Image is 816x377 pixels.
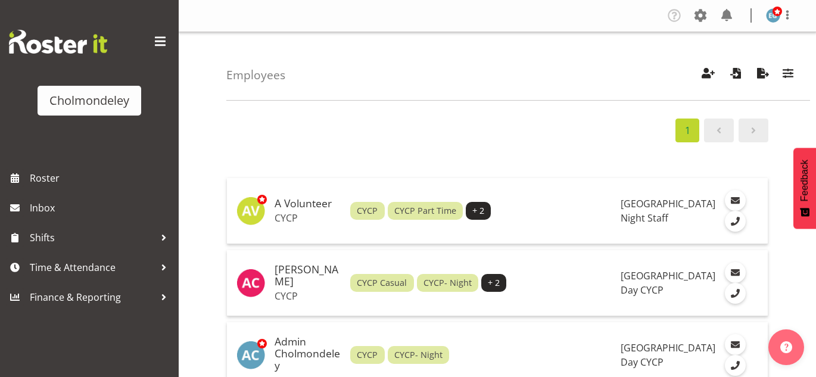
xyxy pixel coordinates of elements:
img: abigail-chessum9864.jpg [236,269,265,297]
a: Email Employee [725,190,746,211]
span: Finance & Reporting [30,288,155,306]
span: [GEOGRAPHIC_DATA] [621,269,715,282]
span: Shifts [30,229,155,247]
div: Cholmondeley [49,92,129,110]
span: Night Staff [621,211,668,225]
span: [GEOGRAPHIC_DATA] [621,341,715,354]
h4: Employees [226,68,285,82]
span: CYCP- Night [423,276,472,289]
span: + 2 [488,276,500,289]
span: CYCP Casual [357,276,407,289]
span: Inbox [30,199,173,217]
span: Day CYCP [621,356,664,369]
span: Day CYCP [621,283,664,297]
button: Filter Employees [775,62,801,88]
a: Call Employee [725,283,746,304]
img: help-xxl-2.png [780,341,792,353]
span: Time & Attendance [30,258,155,276]
img: evie-guard1532.jpg [766,8,780,23]
p: CYCP [275,290,341,302]
img: a-volunteer8492.jpg [236,197,265,225]
a: Page 2. [739,119,768,142]
button: Create Employees [696,62,721,88]
button: Import Employees [723,62,748,88]
h5: Admin Cholmondeley [275,336,341,371]
p: CYCP [275,212,341,224]
span: Feedback [799,160,810,201]
img: additional-cycp-required1509.jpg [236,341,265,369]
a: Email Employee [725,334,746,355]
span: CYCP Part Time [394,204,456,217]
img: Rosterit website logo [9,30,107,54]
span: CYCP- Night [394,348,443,362]
span: + 2 [472,204,484,217]
a: Call Employee [725,355,746,376]
h5: A Volunteer [275,198,341,210]
a: Call Employee [725,211,746,232]
h5: [PERSON_NAME] [275,264,341,288]
span: [GEOGRAPHIC_DATA] [621,197,715,210]
span: Roster [30,169,173,187]
span: CYCP [357,348,378,362]
span: CYCP [357,204,378,217]
button: Feedback - Show survey [793,148,816,229]
a: Page 0. [704,119,734,142]
a: Email Employee [725,262,746,283]
button: Export Employees [750,62,775,88]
